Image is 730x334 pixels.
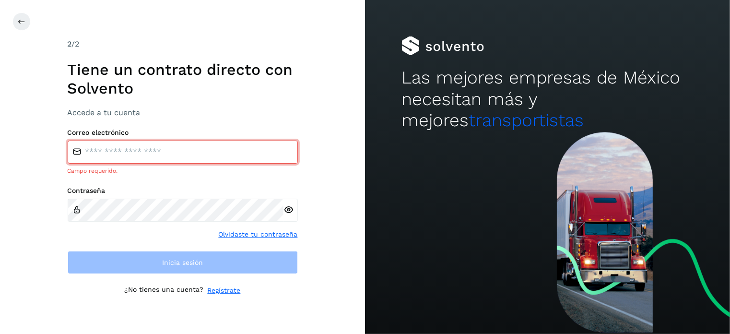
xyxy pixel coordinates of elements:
h1: Tiene un contrato directo con Solvento [68,60,298,97]
h3: Accede a tu cuenta [68,108,298,117]
p: ¿No tienes una cuenta? [125,286,204,296]
label: Correo electrónico [68,129,298,137]
div: /2 [68,38,298,50]
h2: Las mejores empresas de México necesitan más y mejores [401,67,694,131]
label: Contraseña [68,187,298,195]
div: Campo requerido. [68,167,298,175]
span: Inicia sesión [162,259,203,266]
span: transportistas [469,110,584,131]
a: Olvidaste tu contraseña [219,229,298,239]
a: Regístrate [208,286,241,296]
button: Inicia sesión [68,251,298,274]
span: 2 [68,39,72,48]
